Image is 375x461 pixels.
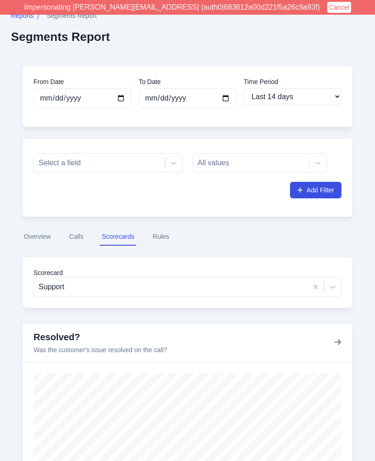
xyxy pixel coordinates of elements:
[244,77,341,86] label: Time Period
[100,228,136,246] button: Scorecards
[11,11,34,20] span: Reports
[46,11,97,20] span: Segments Report
[34,77,131,86] label: From Date
[34,268,341,277] label: Scorecard
[139,77,237,86] label: To Date
[34,345,167,354] p: Was the customer's issue resolved on the call?
[11,30,110,44] h2: Segments Report
[327,2,351,13] button: Cancel
[334,337,341,348] button: View details
[37,11,39,22] span: /
[11,11,34,22] a: Reports
[151,228,171,246] button: Rules
[34,332,80,342] a: Resolved?
[290,182,341,198] button: Add Filter
[67,228,85,246] button: Calls
[22,228,52,246] button: Overview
